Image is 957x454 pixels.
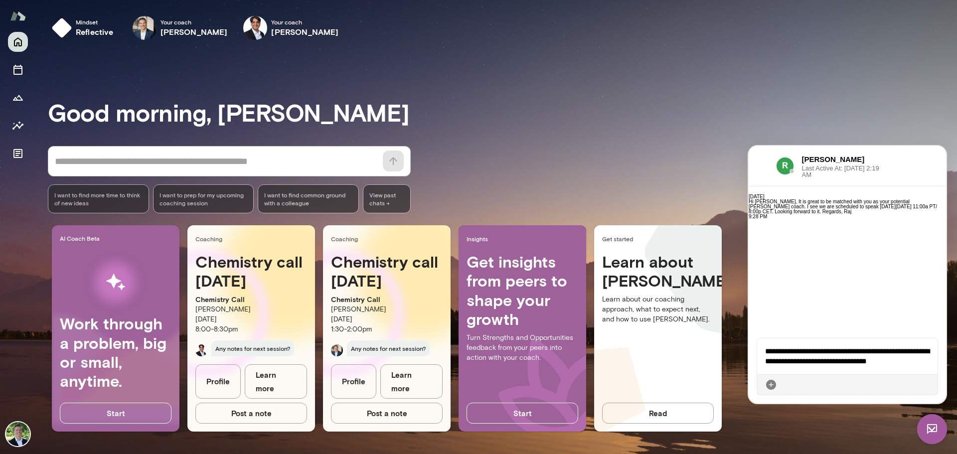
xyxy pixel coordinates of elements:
p: [DATE] [331,314,443,324]
h4: Work through a problem, big or small, anytime. [60,314,171,391]
span: Get started [602,235,718,243]
p: 8:00 - 8:30pm [195,324,307,334]
span: Any notes for next session? [211,340,294,356]
img: Mento [10,6,26,25]
img: Stefan Berentsen [6,422,30,446]
span: Coaching [331,235,447,243]
button: Post a note [195,403,307,424]
div: Raj ManghaniYour coach[PERSON_NAME] [236,12,345,44]
img: Raj Manghani [243,16,267,40]
h4: Learn about [PERSON_NAME] [602,252,714,291]
span: Your coach [271,18,338,26]
p: [DATE] [195,314,307,324]
span: I want to find more time to think of new ideas [54,191,143,207]
button: Mindsetreflective [48,12,122,44]
span: View past chats -> [363,184,411,213]
div: I want to find common ground with a colleague [258,184,359,213]
p: Learn about our coaching approach, what to expect next, and how to use [PERSON_NAME]. [602,295,714,324]
a: Learn more [380,364,443,399]
h6: reflective [76,26,114,38]
img: Mark Zschocke [133,16,157,40]
button: Documents [8,144,28,163]
div: Mark ZschockeYour coach[PERSON_NAME] [126,12,235,44]
h6: [PERSON_NAME] [271,26,338,38]
h6: [PERSON_NAME] [53,8,132,19]
img: AI Workflows [71,251,160,314]
button: Growth Plan [8,88,28,108]
span: Your coach [160,18,228,26]
p: Chemistry Call [331,295,443,304]
h4: Chemistry call [DATE] [331,252,443,291]
span: Mindset [76,18,114,26]
span: Last Active At: [DATE] 2:19 AM [53,19,132,32]
img: Mark [331,344,343,356]
h3: Good morning, [PERSON_NAME] [48,98,957,126]
p: [PERSON_NAME] [331,304,443,314]
a: Profile [331,364,376,399]
span: Insights [467,235,582,243]
div: I want to find more time to think of new ideas [48,184,149,213]
img: mindset [52,18,72,38]
button: Start [467,403,578,424]
p: Chemistry Call [195,295,307,304]
p: 1:30 - 2:00pm [331,324,443,334]
span: Coaching [195,235,311,243]
span: AI Coach Beta [60,234,175,242]
h6: [PERSON_NAME] [160,26,228,38]
h4: Get insights from peers to shape your growth [467,252,578,329]
div: I want to prep for my upcoming coaching session [153,184,254,213]
button: Sessions [8,60,28,80]
button: Read [602,403,714,424]
p: [PERSON_NAME] [195,304,307,314]
img: data:image/png;base64,iVBORw0KGgoAAAANSUhEUgAAAMgAAADICAYAAACtWK6eAAAMrElEQVR4AeydCZAU1RmA/5ndheU... [27,11,45,29]
a: Profile [195,364,241,399]
span: Any notes for next session? [347,340,430,356]
div: Attach [16,233,28,245]
span: I want to prep for my upcoming coaching session [159,191,248,207]
button: Post a note [331,403,443,424]
img: Raj [195,344,207,356]
button: Start [60,403,171,424]
span: I want to find common ground with a colleague [264,191,352,207]
p: Turn Strengths and Opportunities feedback from your peers into action with your coach. [467,333,578,363]
button: Home [8,32,28,52]
h4: Chemistry call [DATE] [195,252,307,291]
button: Insights [8,116,28,136]
a: Learn more [245,364,307,399]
